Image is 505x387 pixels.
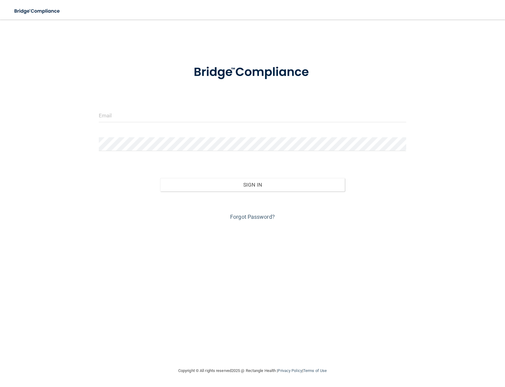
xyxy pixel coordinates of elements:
img: bridge_compliance_login_screen.278c3ca4.svg [181,56,324,88]
a: Terms of Use [303,368,327,373]
img: bridge_compliance_login_screen.278c3ca4.svg [9,5,66,17]
a: Forgot Password? [230,214,275,220]
a: Privacy Policy [278,368,302,373]
input: Email [99,108,406,122]
div: Copyright © All rights reserved 2025 @ Rectangle Health | | [141,361,364,381]
button: Sign In [160,178,345,192]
